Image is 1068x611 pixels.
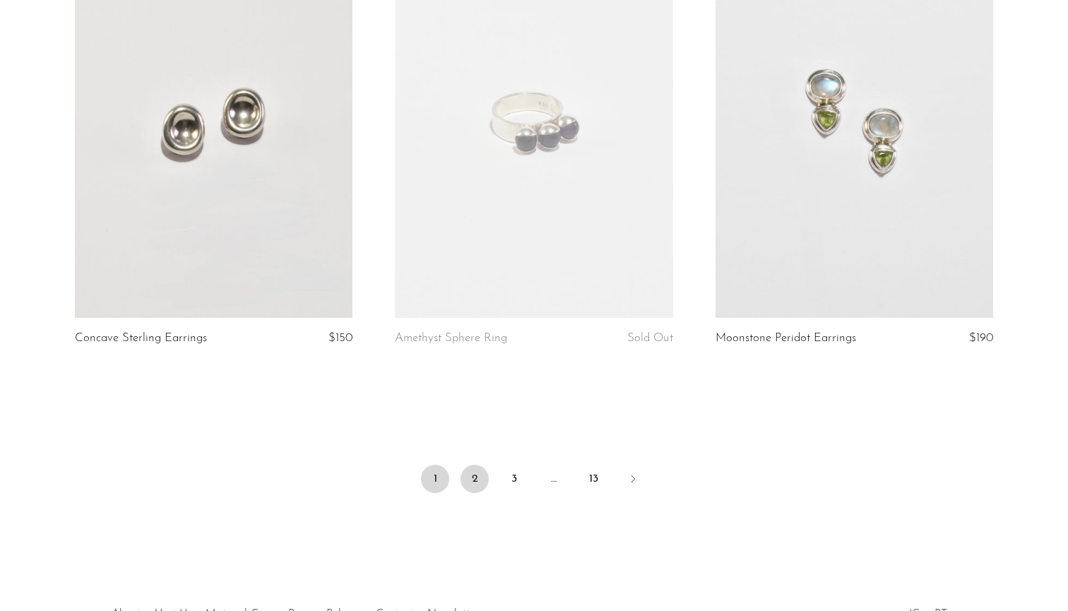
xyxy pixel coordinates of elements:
[395,332,507,345] a: Amethyst Sphere Ring
[716,332,856,345] a: Moonstone Peridot Earrings
[969,332,993,344] span: $190
[500,465,528,493] a: 3
[328,332,352,344] span: $150
[540,465,568,493] span: …
[627,332,673,344] span: Sold Out
[619,465,647,496] a: Next
[75,332,207,345] a: Concave Sterling Earrings
[579,465,607,493] a: 13
[461,465,489,493] a: 2
[421,465,449,493] span: 1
